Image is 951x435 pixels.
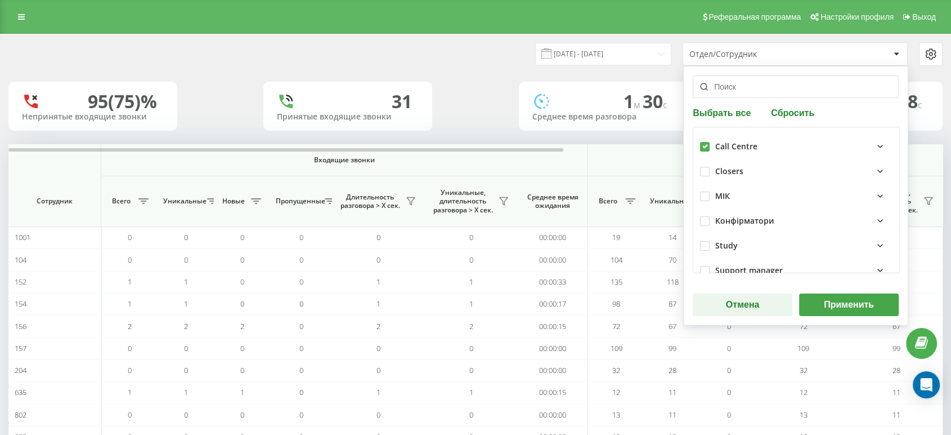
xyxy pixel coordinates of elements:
[715,192,730,201] div: МІК
[532,112,674,122] div: Среднее время разговора
[240,387,244,397] span: 1
[299,321,303,331] span: 0
[611,277,622,287] span: 135
[276,197,321,206] span: Пропущенные
[611,255,622,265] span: 104
[184,232,188,242] span: 0
[634,99,643,111] span: м
[184,299,188,309] span: 1
[727,410,731,420] span: 0
[376,387,380,397] span: 1
[727,365,731,375] span: 0
[299,232,303,242] span: 0
[669,343,676,353] span: 99
[892,343,900,353] span: 99
[376,255,380,265] span: 0
[518,359,588,381] td: 00:00:00
[612,321,620,331] span: 72
[518,381,588,403] td: 00:00:15
[518,404,588,426] td: 00:00:00
[693,76,899,98] input: Поиск
[518,248,588,270] td: 00:00:00
[240,232,244,242] span: 0
[800,387,808,397] span: 12
[240,365,244,375] span: 0
[892,365,900,375] span: 28
[623,89,643,113] span: 1
[797,343,809,353] span: 109
[299,255,303,265] span: 0
[800,365,808,375] span: 32
[650,197,690,206] span: Уникальные
[727,343,731,353] span: 0
[800,321,808,331] span: 72
[669,299,676,309] span: 87
[299,277,303,287] span: 0
[15,277,26,287] span: 152
[15,232,30,242] span: 1001
[669,232,676,242] span: 14
[469,299,473,309] span: 1
[669,255,676,265] span: 70
[611,343,622,353] span: 109
[768,107,818,118] button: Сбросить
[376,232,380,242] span: 0
[15,410,26,420] span: 802
[727,387,731,397] span: 0
[240,299,244,309] span: 0
[518,315,588,337] td: 00:00:15
[376,410,380,420] span: 0
[88,91,157,112] div: 95 (75)%
[299,365,303,375] span: 0
[128,321,132,331] span: 2
[892,410,900,420] span: 11
[184,321,188,331] span: 2
[669,410,676,420] span: 11
[913,371,940,398] div: Open Intercom Messenger
[518,293,588,315] td: 00:00:17
[163,197,204,206] span: Уникальные
[612,387,620,397] span: 12
[15,321,26,331] span: 156
[715,266,783,276] div: Support manager
[299,299,303,309] span: 0
[430,188,495,215] span: Уникальные, длительность разговора > Х сек.
[15,299,26,309] span: 154
[469,255,473,265] span: 0
[612,299,620,309] span: 98
[715,241,738,251] div: Study
[799,294,899,316] button: Применить
[277,112,419,122] div: Принятые входящие звонки
[240,410,244,420] span: 0
[22,112,164,122] div: Непринятые входящие звонки
[376,277,380,287] span: 1
[469,232,473,242] span: 0
[469,277,473,287] span: 1
[15,387,26,397] span: 635
[469,387,473,397] span: 1
[715,167,743,176] div: Closers
[708,12,801,21] span: Реферальная программа
[667,277,679,287] span: 118
[376,365,380,375] span: 0
[128,277,132,287] span: 1
[184,343,188,353] span: 0
[18,197,91,206] span: Сотрудник
[693,107,754,118] button: Выбрать все
[128,365,132,375] span: 0
[469,321,473,331] span: 2
[892,387,900,397] span: 11
[376,321,380,331] span: 2
[518,271,588,293] td: 00:00:33
[128,299,132,309] span: 1
[715,216,774,226] div: Конфірматори
[184,277,188,287] span: 1
[299,410,303,420] span: 0
[240,255,244,265] span: 0
[299,343,303,353] span: 0
[184,410,188,420] span: 0
[918,99,922,111] span: c
[669,321,676,331] span: 67
[689,50,824,59] div: Отдел/Сотрудник
[15,255,26,265] span: 104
